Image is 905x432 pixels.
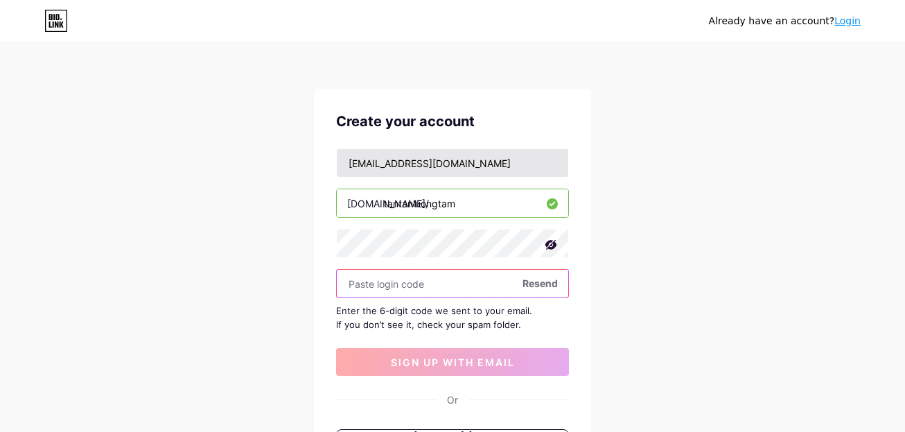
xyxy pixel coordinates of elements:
[347,196,429,211] div: [DOMAIN_NAME]/
[337,270,568,297] input: Paste login code
[336,111,569,132] div: Create your account
[391,356,515,368] span: sign up with email
[337,149,568,177] input: Email
[336,348,569,376] button: sign up with email
[447,392,458,407] div: Or
[709,14,861,28] div: Already have an account?
[336,304,569,331] div: Enter the 6-digit code we sent to your email. If you don’t see it, check your spam folder.
[834,15,861,26] a: Login
[337,189,568,217] input: username
[522,276,558,291] span: Resend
